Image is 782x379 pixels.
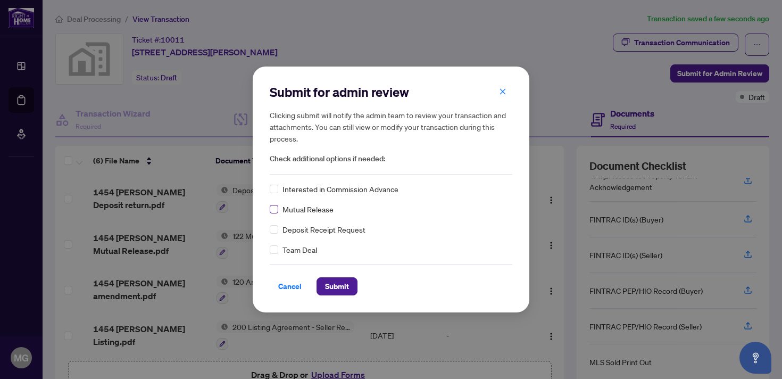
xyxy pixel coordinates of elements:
[282,183,398,195] span: Interested in Commission Advance
[270,109,512,144] h5: Clicking submit will notify the admin team to review your transaction and attachments. You can st...
[282,224,365,235] span: Deposit Receipt Request
[739,342,771,374] button: Open asap
[325,278,349,295] span: Submit
[499,88,506,95] span: close
[270,84,512,101] h2: Submit for admin review
[282,203,334,215] span: Mutual Release
[278,278,302,295] span: Cancel
[282,244,317,256] span: Team Deal
[317,277,357,295] button: Submit
[270,277,310,295] button: Cancel
[270,153,512,165] span: Check additional options if needed:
